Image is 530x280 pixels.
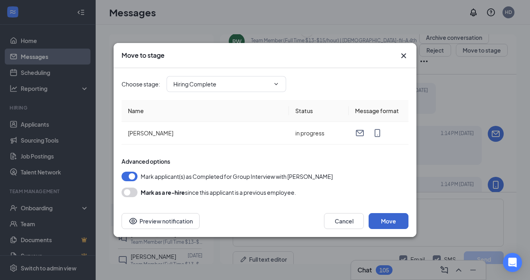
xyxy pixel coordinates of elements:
[369,213,408,229] button: Move
[141,189,185,196] b: Mark as a re-hire
[324,213,364,229] button: Cancel
[122,157,408,165] div: Advanced options
[128,129,173,137] span: [PERSON_NAME]
[355,128,365,138] svg: Email
[128,216,138,226] svg: Eye
[273,81,279,87] svg: ChevronDown
[122,80,160,88] span: Choose stage :
[122,51,165,60] h3: Move to stage
[349,100,408,122] th: Message format
[289,100,349,122] th: Status
[122,100,289,122] th: Name
[399,51,408,61] svg: Cross
[122,213,200,229] button: Preview notificationEye
[503,253,522,272] div: Open Intercom Messenger
[373,128,382,138] svg: MobileSms
[141,172,333,181] span: Mark applicant(s) as Completed for Group Interview with [PERSON_NAME]
[141,188,296,197] div: since this applicant is a previous employee.
[289,122,349,145] td: in progress
[399,51,408,61] button: Close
